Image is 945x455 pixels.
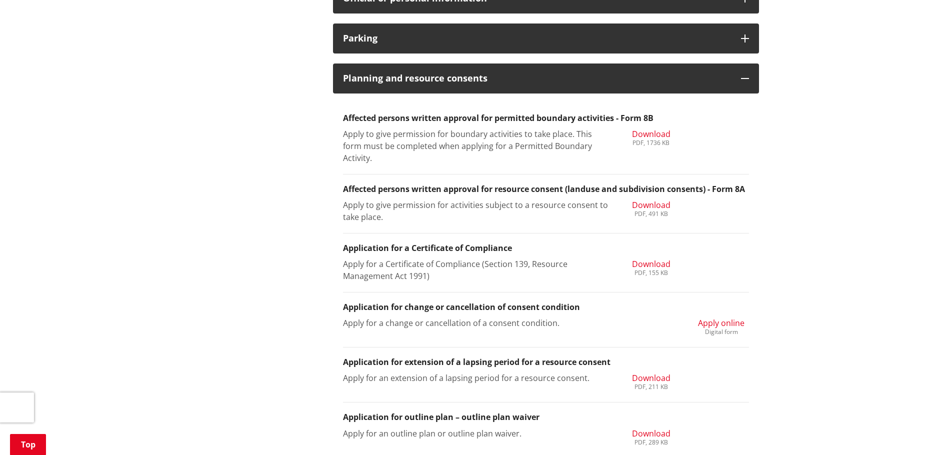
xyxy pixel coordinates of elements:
[343,412,749,422] h3: Application for outline plan – outline plan waiver
[632,428,670,439] span: Download
[698,329,744,335] div: Digital form
[899,413,935,449] iframe: Messenger Launcher
[343,73,731,83] h3: Planning and resource consents
[698,317,744,335] a: Apply online Digital form
[632,128,670,146] a: Download PDF, 1736 KB
[343,128,608,164] p: Apply to give permission for boundary activities to take place. This form must be completed when ...
[632,427,670,445] a: Download PDF, 289 KB
[343,243,749,253] h3: Application for a Certificate of Compliance
[343,427,608,439] p: Apply for an outline plan or outline plan waiver.
[632,140,670,146] div: PDF, 1736 KB
[343,372,608,384] p: Apply for an extension of a lapsing period for a resource consent.
[343,317,608,329] p: Apply for a change or cancellation of a consent condition.
[343,113,749,123] h3: Affected persons written approval for permitted boundary activities - Form 8B
[343,357,749,367] h3: Application for extension of a lapsing period for a resource consent
[632,258,670,276] a: Download PDF, 155 KB
[632,372,670,390] a: Download PDF, 211 KB
[632,439,670,445] div: PDF, 289 KB
[343,302,749,312] h3: Application for change or cancellation of consent condition
[343,199,608,223] p: Apply to give permission for activities subject to a resource consent to take place.
[632,372,670,383] span: Download
[632,199,670,217] a: Download PDF, 491 KB
[343,184,749,194] h3: Affected persons written approval for resource consent (landuse and subdivision consents) - Form 8A
[343,258,608,282] p: Apply for a Certificate of Compliance (Section 139, Resource Management Act 1991)
[10,434,46,455] a: Top
[343,33,731,43] h3: Parking
[632,199,670,210] span: Download
[632,128,670,139] span: Download
[632,384,670,390] div: PDF, 211 KB
[632,270,670,276] div: PDF, 155 KB
[632,211,670,217] div: PDF, 491 KB
[632,258,670,269] span: Download
[698,317,744,328] span: Apply online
